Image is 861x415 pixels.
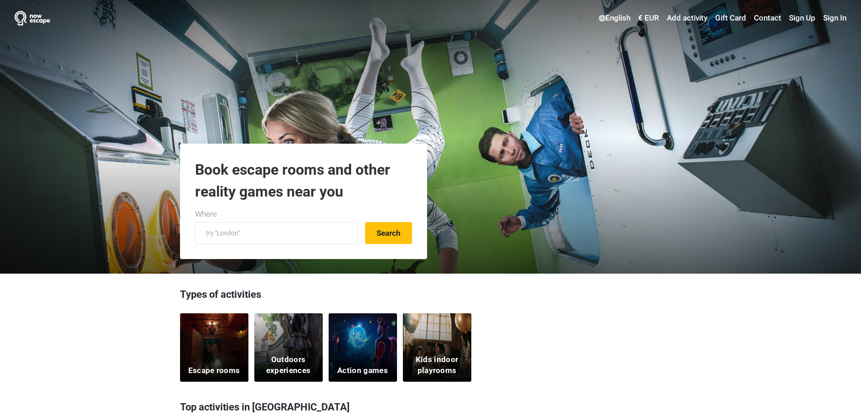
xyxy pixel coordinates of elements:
[636,10,661,26] a: € EUR
[195,222,358,244] input: try “London”
[599,15,605,21] img: English
[337,365,388,376] h5: Action games
[254,313,323,382] a: Outdoors experiences
[597,10,633,26] a: English
[752,10,784,26] a: Contact
[180,287,681,306] h3: Types of activities
[15,11,50,26] img: Nowescape logo
[713,10,748,26] a: Gift Card
[260,354,317,376] h5: Outdoors experiences
[665,10,710,26] a: Add activity
[787,10,818,26] a: Sign Up
[180,313,248,382] a: Escape rooms
[365,222,412,244] button: Search
[188,365,240,376] h5: Escape rooms
[408,354,465,376] h5: Kids indoor playrooms
[329,313,397,382] a: Action games
[403,313,471,382] a: Kids indoor playrooms
[821,10,846,26] a: Sign In
[195,159,412,202] h1: Book escape rooms and other reality games near you
[195,208,217,220] label: Where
